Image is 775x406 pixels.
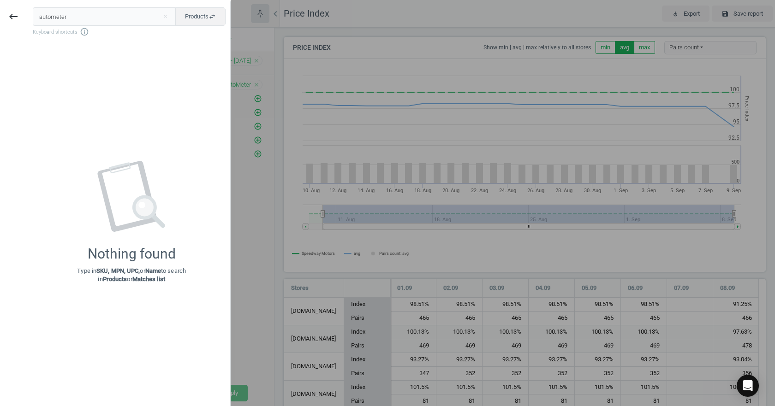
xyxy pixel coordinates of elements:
div: Open Intercom Messenger [737,375,759,397]
strong: SKU, MPN, UPC, [96,267,140,274]
span: Products [185,12,216,21]
i: info_outline [80,27,89,36]
p: Type in or to search in or [77,267,186,283]
input: Enter the SKU or product name [33,7,176,26]
button: Productsswap_horiz [175,7,226,26]
div: Nothing found [88,246,176,262]
i: swap_horiz [209,13,216,20]
strong: Name [145,267,161,274]
strong: Matches list [132,276,165,282]
span: Keyboard shortcuts [33,27,226,36]
button: keyboard_backspace [3,6,24,28]
strong: Products [103,276,127,282]
i: keyboard_backspace [8,11,19,22]
button: Close [158,12,172,21]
